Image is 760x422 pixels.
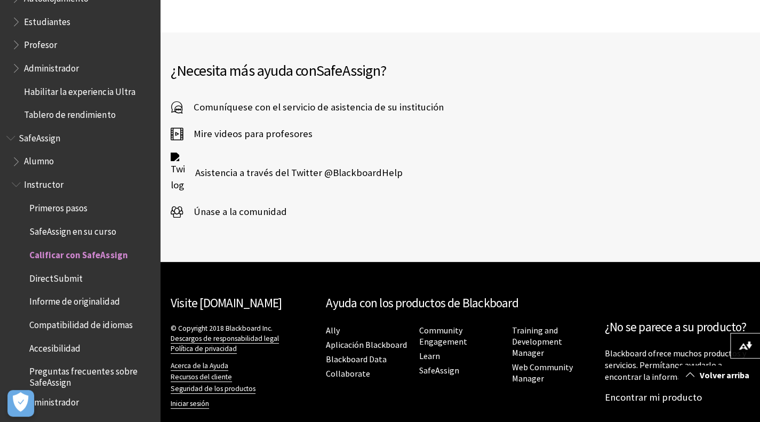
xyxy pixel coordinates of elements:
a: Únase a la comunidad [171,204,287,220]
h2: Ayuda con los productos de Blackboard [326,294,594,313]
span: SafeAssign en su curso [29,222,116,237]
span: Calificar con SafeAssign [29,245,127,260]
a: Blackboard Data [326,354,387,365]
span: Instructor [24,176,63,190]
a: Web Community Manager [512,362,573,384]
span: Informe de originalidad [29,292,119,307]
span: Compatibilidad de idiomas [29,315,132,330]
a: Iniciar sesión [171,399,209,409]
span: Habilitar la experiencia Ultra [24,83,135,97]
a: Recursos del cliente [171,372,232,382]
img: Twitter logo [171,153,185,193]
a: Encontrar mi producto [605,391,702,403]
span: Accesibilidad [29,339,81,353]
a: Ally [326,325,340,336]
a: Aplicación Blackboard [326,339,407,351]
span: Administrador [24,393,79,407]
a: Descargos de responsabilidad legal [171,334,279,344]
a: Política de privacidad [171,344,237,354]
span: Asistencia a través del Twitter @BlackboardHelp [185,165,403,181]
a: Learn [419,351,439,362]
h2: ¿Necesita más ayuda con ? [171,59,460,82]
a: Acerca de la Ayuda [171,361,228,371]
span: SafeAssign [19,129,60,144]
span: Administrador [24,59,79,74]
a: Twitter logo Asistencia a través del Twitter @BlackboardHelp [171,153,403,193]
a: Collaborate [326,368,370,379]
span: Estudiantes [24,13,70,27]
a: Training and Development Manager [512,325,562,359]
p: Blackboard ofrece muchos productos y servicios. Permítanos ayudarlo a encontrar la información qu... [605,347,749,383]
span: Mire videos para profesores [183,126,313,142]
span: Alumno [24,153,54,167]
span: DirectSubmit [29,269,83,283]
span: Tablero de rendimiento [24,106,115,120]
p: © Copyright 2018 Blackboard Inc. [171,323,315,354]
a: Visite [DOMAIN_NAME] [171,295,282,310]
button: Abrir preferencias [7,390,34,417]
h2: ¿No se parece a su producto? [605,318,749,337]
a: Community Engagement [419,325,467,347]
nav: Book outline for Blackboard SafeAssign [6,129,154,410]
a: Seguridad de los productos [171,384,255,394]
span: Profesor [24,36,57,50]
span: Únase a la comunidad [183,204,287,220]
span: Preguntas frecuentes sobre SafeAssign [29,362,153,387]
span: SafeAssign [316,61,380,80]
span: Comuníquese con el servicio de asistencia de su institución [183,99,444,115]
span: Primeros pasos [29,199,87,213]
a: Volver arriba [678,365,760,385]
a: Comuníquese con el servicio de asistencia de su institución [171,99,444,115]
a: Mire videos para profesores [171,126,313,142]
a: SafeAssign [419,365,459,376]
